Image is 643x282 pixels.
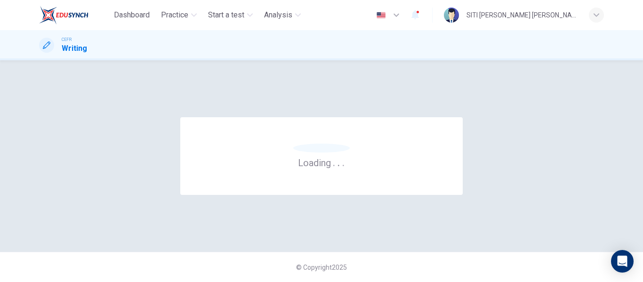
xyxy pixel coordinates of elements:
[208,9,244,21] span: Start a test
[62,36,72,43] span: CEFR
[332,154,336,169] h6: .
[375,12,387,19] img: en
[466,9,578,21] div: SITI [PERSON_NAME] [PERSON_NAME]
[296,264,347,271] span: © Copyright 2025
[39,6,88,24] img: EduSynch logo
[39,6,110,24] a: EduSynch logo
[157,7,201,24] button: Practice
[260,7,305,24] button: Analysis
[110,7,153,24] button: Dashboard
[298,156,345,169] h6: Loading
[444,8,459,23] img: Profile picture
[337,154,340,169] h6: .
[62,43,87,54] h1: Writing
[161,9,188,21] span: Practice
[264,9,292,21] span: Analysis
[204,7,257,24] button: Start a test
[342,154,345,169] h6: .
[611,250,634,273] div: Open Intercom Messenger
[114,9,150,21] span: Dashboard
